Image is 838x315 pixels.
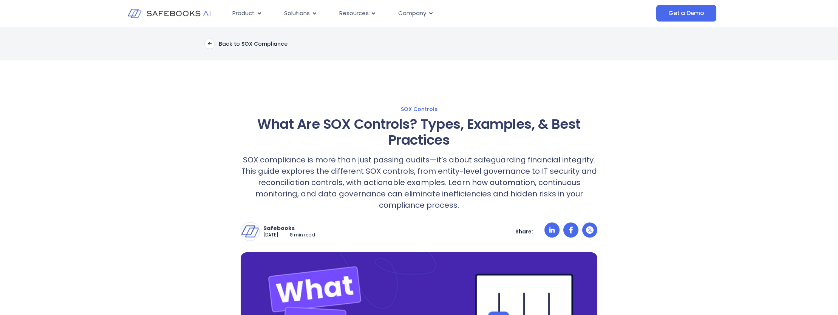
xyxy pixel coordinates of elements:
p: Share: [515,228,533,235]
p: 8 min read [290,232,315,238]
p: SOX compliance is more than just passing audits—it’s about safeguarding financial integrity. This... [241,154,597,211]
span: Solutions [284,9,310,18]
p: Back to SOX Compliance [219,40,288,47]
h1: What Are SOX Controls? Types, Examples, & Best Practices [241,116,597,148]
nav: Menu [226,6,581,21]
a: SOX Controls [167,106,671,113]
img: Safebooks [241,222,259,241]
span: Company [398,9,426,18]
a: Get a Demo [656,5,716,22]
p: Safebooks [263,225,315,232]
span: Resources [339,9,369,18]
span: Get a Demo [668,9,704,17]
p: [DATE] [263,232,278,238]
a: Back to SOX Compliance [204,39,288,49]
div: Menu Toggle [226,6,581,21]
span: Product [232,9,255,18]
